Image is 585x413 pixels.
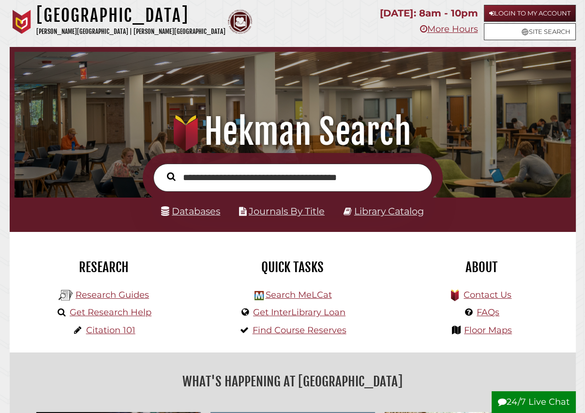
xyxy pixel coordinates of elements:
[464,325,512,336] a: Floor Maps
[59,288,73,303] img: Hekman Library Logo
[17,259,191,275] h2: Research
[36,26,225,37] p: [PERSON_NAME][GEOGRAPHIC_DATA] | [PERSON_NAME][GEOGRAPHIC_DATA]
[17,370,569,393] h2: What's Happening at [GEOGRAPHIC_DATA]
[380,5,478,22] p: [DATE]: 8am - 10pm
[206,259,380,275] h2: Quick Tasks
[253,325,346,336] a: Find Course Reserves
[253,307,345,318] a: Get InterLibrary Loan
[249,205,325,217] a: Journals By Title
[161,205,220,217] a: Databases
[167,172,176,181] i: Search
[354,205,424,217] a: Library Catalog
[255,291,264,300] img: Hekman Library Logo
[36,5,225,26] h1: [GEOGRAPHIC_DATA]
[394,259,569,275] h2: About
[162,170,180,184] button: Search
[484,23,576,40] a: Site Search
[484,5,576,22] a: Login to My Account
[464,290,511,300] a: Contact Us
[477,307,499,318] a: FAQs
[75,290,149,300] a: Research Guides
[86,325,135,336] a: Citation 101
[10,10,34,34] img: Calvin University
[23,110,562,153] h1: Hekman Search
[265,290,331,300] a: Search MeLCat
[70,307,151,318] a: Get Research Help
[420,24,478,34] a: More Hours
[228,10,252,34] img: Calvin Theological Seminary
